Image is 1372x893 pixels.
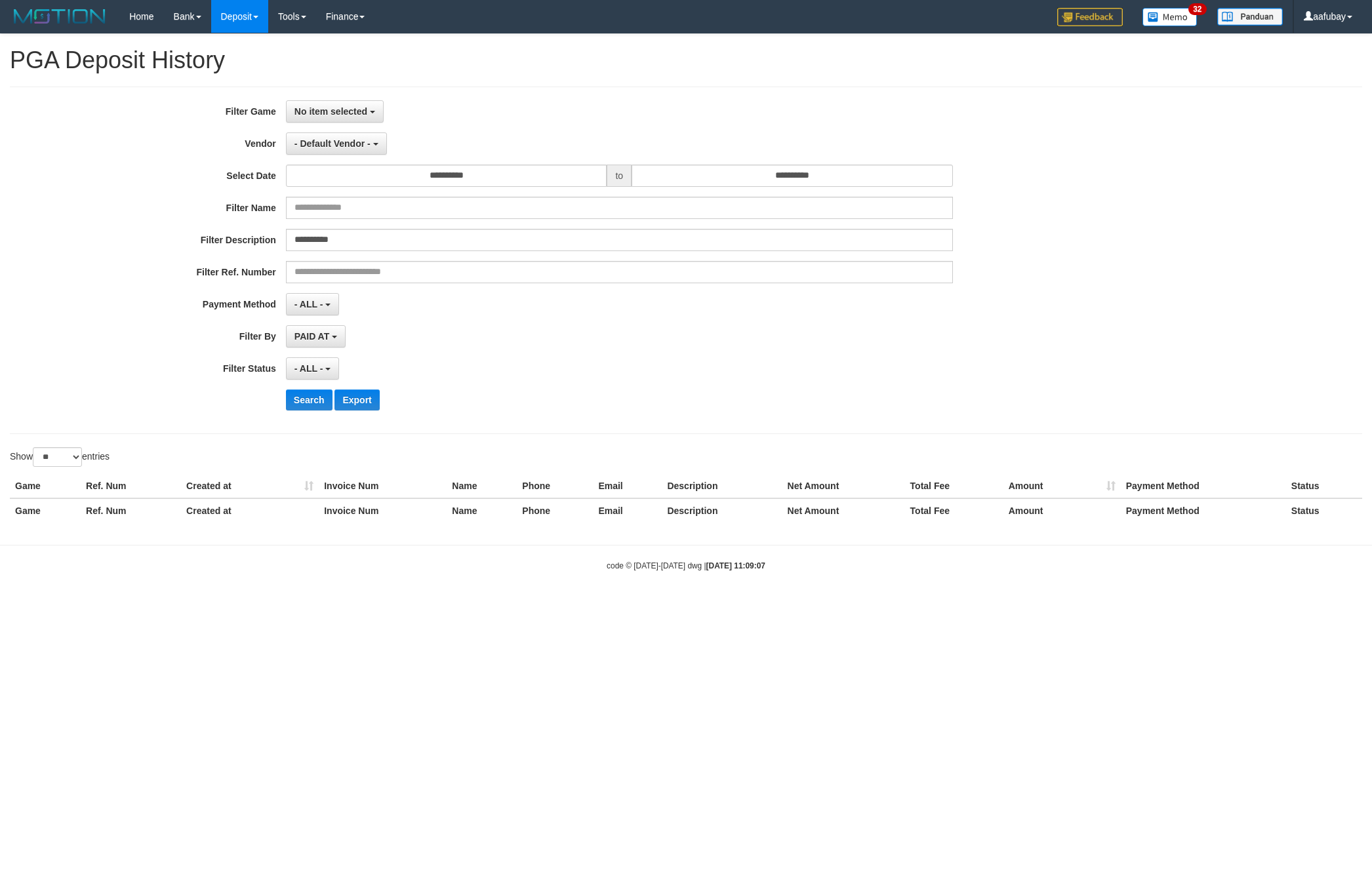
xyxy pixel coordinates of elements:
img: panduan.png [1217,8,1283,26]
button: No item selected [286,100,384,123]
th: Email [593,474,662,498]
th: Game [10,498,81,523]
span: - ALL - [294,363,323,374]
th: Created at [181,474,319,498]
strong: [DATE] 11:09:07 [706,561,765,570]
span: - ALL - [294,299,323,309]
select: Showentries [33,447,82,467]
th: Status [1286,498,1362,523]
img: Feedback.jpg [1057,8,1123,26]
th: Phone [517,498,593,523]
h1: PGA Deposit History [10,47,1362,73]
th: Total Fee [905,498,1003,523]
th: Invoice Num [319,498,447,523]
th: Amount [1003,474,1121,498]
button: Search [286,389,333,410]
th: Payment Method [1121,474,1286,498]
img: Button%20Memo.svg [1142,8,1198,26]
button: - ALL - [286,293,339,315]
th: Name [447,498,517,523]
th: Ref. Num [81,498,181,523]
th: Amount [1003,498,1121,523]
span: 32 [1188,3,1206,15]
span: PAID AT [294,331,329,342]
span: to [607,165,632,187]
th: Description [662,498,782,523]
th: Game [10,474,81,498]
img: MOTION_logo.png [10,7,110,26]
th: Email [593,498,662,523]
th: Invoice Num [319,474,447,498]
button: PAID AT [286,325,346,347]
th: Status [1286,474,1362,498]
button: - Default Vendor - [286,132,387,155]
small: code © [DATE]-[DATE] dwg | [607,561,765,570]
button: Export [334,389,379,410]
th: Name [447,474,517,498]
th: Payment Method [1121,498,1286,523]
th: Ref. Num [81,474,181,498]
th: Net Amount [782,474,905,498]
th: Created at [181,498,319,523]
button: - ALL - [286,357,339,380]
span: - Default Vendor - [294,138,371,149]
span: No item selected [294,106,367,117]
th: Phone [517,474,593,498]
th: Total Fee [905,474,1003,498]
th: Net Amount [782,498,905,523]
th: Description [662,474,782,498]
label: Show entries [10,447,110,467]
